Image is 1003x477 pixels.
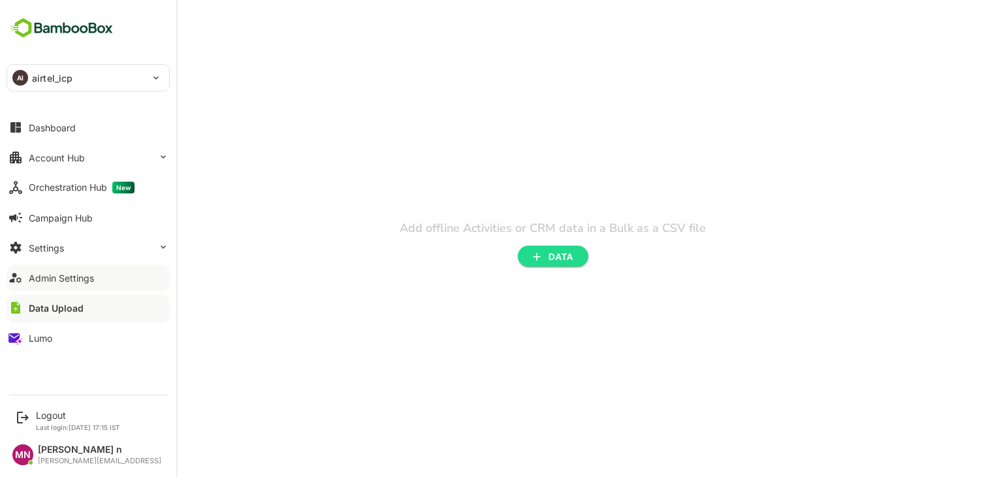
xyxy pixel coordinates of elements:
[29,182,135,193] div: Orchestration Hub
[7,174,170,201] button: Orchestration HubNew
[7,205,170,231] button: Campaign Hub
[36,410,120,421] div: Logout
[29,303,84,314] div: Data Upload
[7,16,117,41] img: BambooboxFullLogoMark.5f36c76dfaba33ec1ec1367b70bb1252.svg
[29,242,64,254] div: Settings
[7,325,170,351] button: Lumo
[29,333,52,344] div: Lumo
[29,152,85,163] div: Account Hub
[12,70,28,86] div: AI
[29,212,93,223] div: Campaign Hub
[36,423,120,431] p: Last login: [DATE] 17:15 IST
[7,265,170,291] button: Admin Settings
[483,249,532,265] span: DATA
[29,122,76,133] div: Dashboard
[112,182,135,193] span: New
[38,457,161,465] div: [PERSON_NAME][EMAIL_ADDRESS]
[472,246,543,267] button: DATA
[12,444,33,465] div: MN
[7,235,170,261] button: Settings
[354,222,660,234] p: Add offline Activities or CRM data in a Bulk as a CSV file
[29,272,94,284] div: Admin Settings
[7,144,170,171] button: Account Hub
[38,444,161,455] div: [PERSON_NAME] n
[7,65,169,91] div: AIairtel_icp
[32,71,72,85] p: airtel_icp
[7,114,170,140] button: Dashboard
[7,295,170,321] button: Data Upload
